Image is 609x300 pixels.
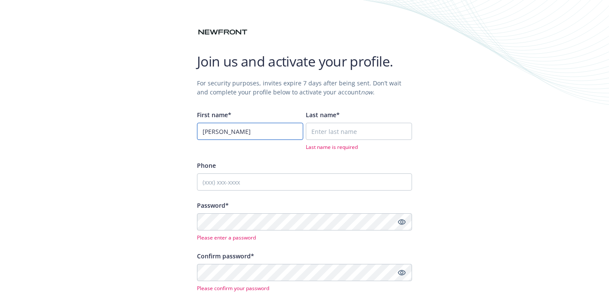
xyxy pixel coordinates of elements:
[197,79,412,97] div: For security purposes, invites expire 7 days after being sent. Don’t wait and complete your profi...
[306,123,412,140] input: Enter last name
[197,234,412,241] span: Please enter a password
[197,161,216,170] span: Phone
[306,111,340,119] span: Last name*
[397,267,407,278] a: Show password
[306,143,412,151] span: Last name is required
[197,252,254,260] span: Confirm password*
[197,173,412,191] input: (xxx) xxx-xxxx
[197,123,303,140] input: Enter first name
[197,264,412,281] input: Confirm your unique password...
[197,27,249,37] img: Newfront logo
[197,111,231,119] span: First name*
[397,217,407,227] a: Show password
[361,88,373,96] i: now
[197,201,229,209] span: Password*
[197,53,412,70] h1: Join us and activate your profile.
[197,213,412,230] input: Enter a unique password...
[197,285,412,292] span: Please confirm your password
